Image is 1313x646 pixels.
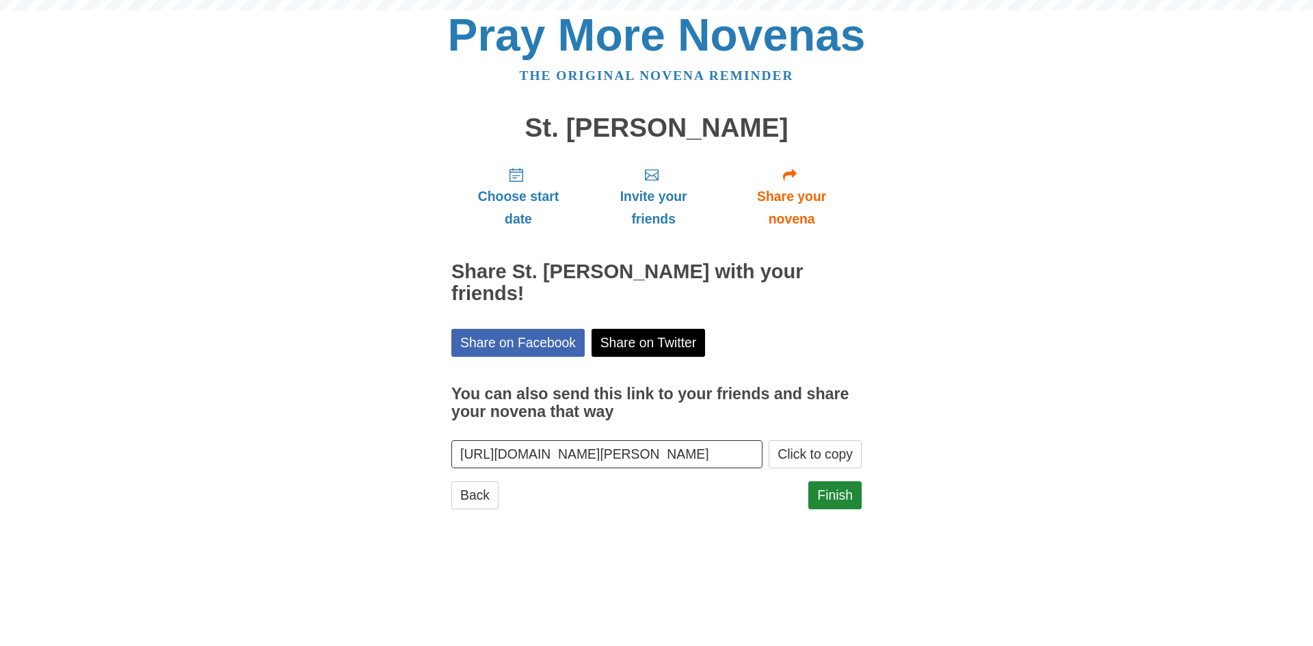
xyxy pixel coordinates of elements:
[520,68,794,83] a: The original novena reminder
[769,440,862,468] button: Click to copy
[451,261,862,305] h2: Share St. [PERSON_NAME] with your friends!
[735,185,848,230] span: Share your novena
[451,156,585,237] a: Choose start date
[721,156,862,237] a: Share your novena
[448,10,866,60] a: Pray More Novenas
[599,185,708,230] span: Invite your friends
[451,481,499,509] a: Back
[451,113,862,143] h1: St. [PERSON_NAME]
[808,481,862,509] a: Finish
[592,329,706,357] a: Share on Twitter
[451,329,585,357] a: Share on Facebook
[585,156,721,237] a: Invite your friends
[465,185,572,230] span: Choose start date
[451,386,862,420] h3: You can also send this link to your friends and share your novena that way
